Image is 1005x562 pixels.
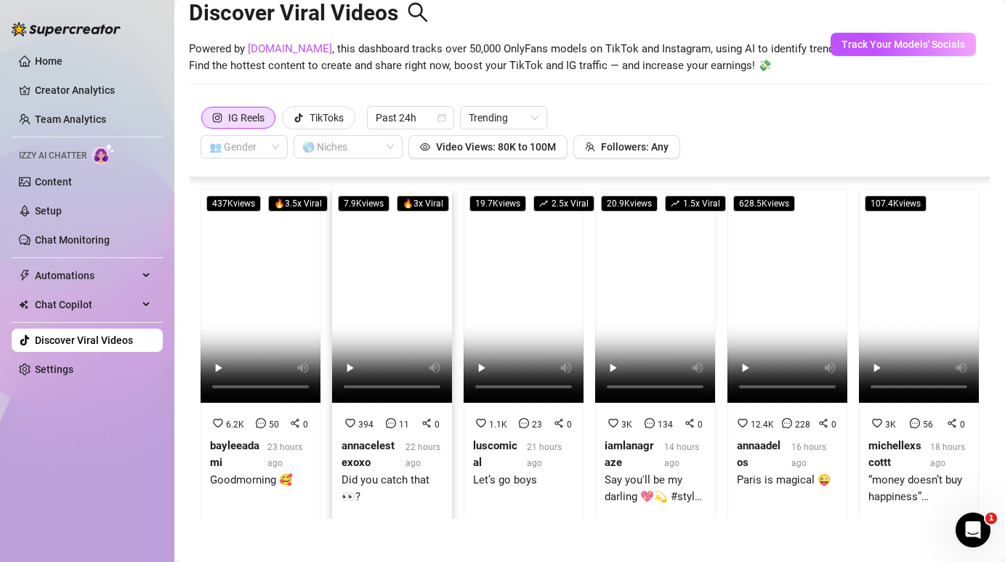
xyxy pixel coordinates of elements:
span: Video Views: 80K to 100M [436,141,556,153]
span: 🔥 3.5 x Viral [268,196,328,212]
a: Setup [35,205,62,217]
a: 628.5Kviews12.4K2280annaadelos16 hours agoParis is magical 😜 [727,189,847,526]
span: 0 [567,420,572,430]
span: 0 [435,420,440,430]
span: 1 [985,513,997,524]
span: team [585,142,595,152]
span: 12.4K [751,420,774,430]
span: 23 hours ago [267,442,302,468]
span: 23 [532,420,542,430]
a: 20.9Kviewsrise1.5x Viral3K1340iamlanagraze14 hours agoSay you'll be my darling 💖💫 #style #model #... [595,189,715,526]
span: Powered by , this dashboard tracks over 50,000 OnlyFans models on TikTok and Instagram, using AI ... [189,41,843,75]
span: 437K views [206,196,261,212]
span: 628.5K views [733,196,795,212]
button: Followers: Any [573,135,680,158]
a: Settings [35,364,73,375]
a: Creator Analytics [35,79,151,102]
span: heart [213,418,223,428]
strong: luscomical [473,439,517,470]
span: 20.9K views [601,196,658,212]
div: Did you catch that 👀? [342,472,443,506]
span: heart [476,418,486,428]
strong: annacelestexoxo [342,439,395,470]
div: Paris is magical 😜 [737,472,838,489]
span: search [407,1,429,23]
span: heart [738,418,748,428]
a: Chat Monitoring [35,234,110,246]
span: share-alt [554,418,564,428]
a: 19.7Kviewsrise2.5x Viral1.1K230luscomical21 hours agoLet’s go boys [464,189,584,526]
span: 228 [795,420,810,430]
span: 21 hours ago [527,442,562,468]
span: message [386,418,396,428]
span: 50 [269,420,279,430]
span: heart [608,418,618,428]
img: AI Chatter [92,143,115,164]
span: instagram [212,113,222,123]
span: Automations [35,264,138,287]
span: heart [345,418,355,428]
a: Discover Viral Videos [35,334,133,346]
span: 🔥 3 x Viral [397,196,449,212]
span: 107.4K views [865,196,927,212]
span: 16 hours ago [791,442,826,468]
span: 19.7K views [469,196,526,212]
span: 1.1K [489,420,507,430]
span: rise [671,199,679,208]
span: share-alt [685,418,695,428]
span: eye [420,142,430,152]
span: 134 [658,420,673,430]
span: 0 [303,420,308,430]
strong: michellexscottt [868,439,921,470]
span: thunderbolt [19,270,31,281]
a: 7.9Kviews🔥3x Viral394110annacelestexoxo22 hours agoDid you catch that 👀? [332,189,452,526]
strong: annaadelos [737,439,780,470]
span: 3K [621,420,632,430]
iframe: Intercom live chat [956,513,990,547]
div: Goodmorning 🥰 [210,472,311,489]
span: Izzy AI Chatter [19,149,86,163]
span: share-alt [290,418,300,428]
a: [DOMAIN_NAME] [248,42,332,55]
span: Trending [469,107,538,129]
div: Say you'll be my darling 💖💫 #style #model #follow [605,472,706,506]
span: message [645,418,655,428]
span: 394 [358,420,374,430]
span: message [910,418,920,428]
a: Team Analytics [35,113,106,125]
button: Video Views: 80K to 100M [408,135,568,158]
a: 107.4Kviews3K560michellexscottt18 hours ago“money doesn’t buy happiness” @michellexscottt [859,189,979,526]
span: 0 [960,420,965,430]
div: Let’s go boys [473,472,574,489]
span: 22 hours ago [405,442,440,468]
span: 0 [831,420,836,430]
span: share-alt [947,418,957,428]
span: share-alt [818,418,828,428]
span: Followers: Any [601,141,669,153]
span: message [256,418,266,428]
a: Home [35,55,62,67]
button: Track Your Models' Socials [831,33,976,56]
span: Chat Copilot [35,293,138,316]
a: 437Kviews🔥3.5x Viral6.2K500bayleeadami23 hours agoGoodmorning 🥰 [201,189,320,526]
span: 18 hours ago [930,442,965,468]
span: share-alt [421,418,432,428]
span: 6.2K [226,420,244,430]
img: Chat Copilot [19,300,28,310]
span: 56 [923,420,933,430]
span: heart [872,418,882,428]
a: Content [35,176,72,188]
span: Past 24h [376,107,445,129]
span: 14 hours ago [664,442,699,468]
span: tik-tok [294,113,304,123]
span: 0 [698,420,703,430]
strong: iamlanagraze [605,439,653,470]
span: message [519,418,529,428]
span: Track Your Models' Socials [841,39,965,50]
span: 7.9K views [338,196,390,212]
div: “money doesn’t buy happiness” @michellexscottt [868,472,969,506]
img: logo-BBDzfeDw.svg [12,22,121,36]
strong: bayleeadami [210,439,259,470]
span: calendar [437,113,446,122]
span: message [782,418,792,428]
